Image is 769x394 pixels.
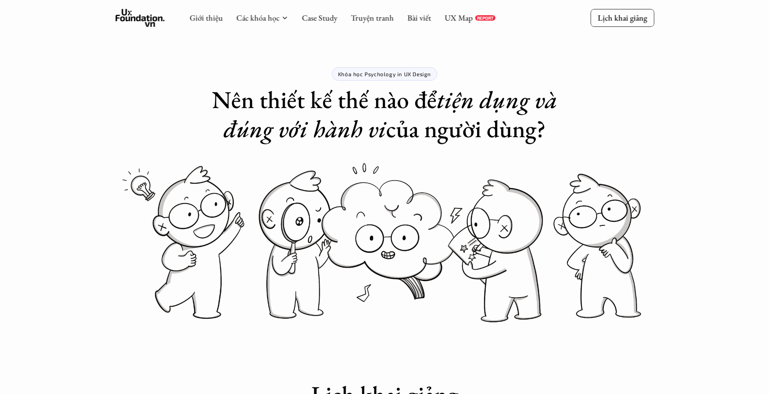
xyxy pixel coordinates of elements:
a: REPORT [475,15,495,21]
a: Case Study [302,13,337,23]
p: Khóa học Psychology in UX Design [338,71,431,77]
em: tiện dụng và đúng với hành vi [224,84,563,144]
a: UX Map [444,13,473,23]
p: REPORT [477,15,493,21]
a: Truyện tranh [351,13,394,23]
p: Lịch khai giảng [598,13,647,23]
a: Lịch khai giảng [590,9,654,26]
a: Giới thiệu [189,13,223,23]
a: Các khóa học [236,13,279,23]
a: Bài viết [407,13,431,23]
h1: Nên thiết kế thế nào để của người dùng? [205,85,564,143]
